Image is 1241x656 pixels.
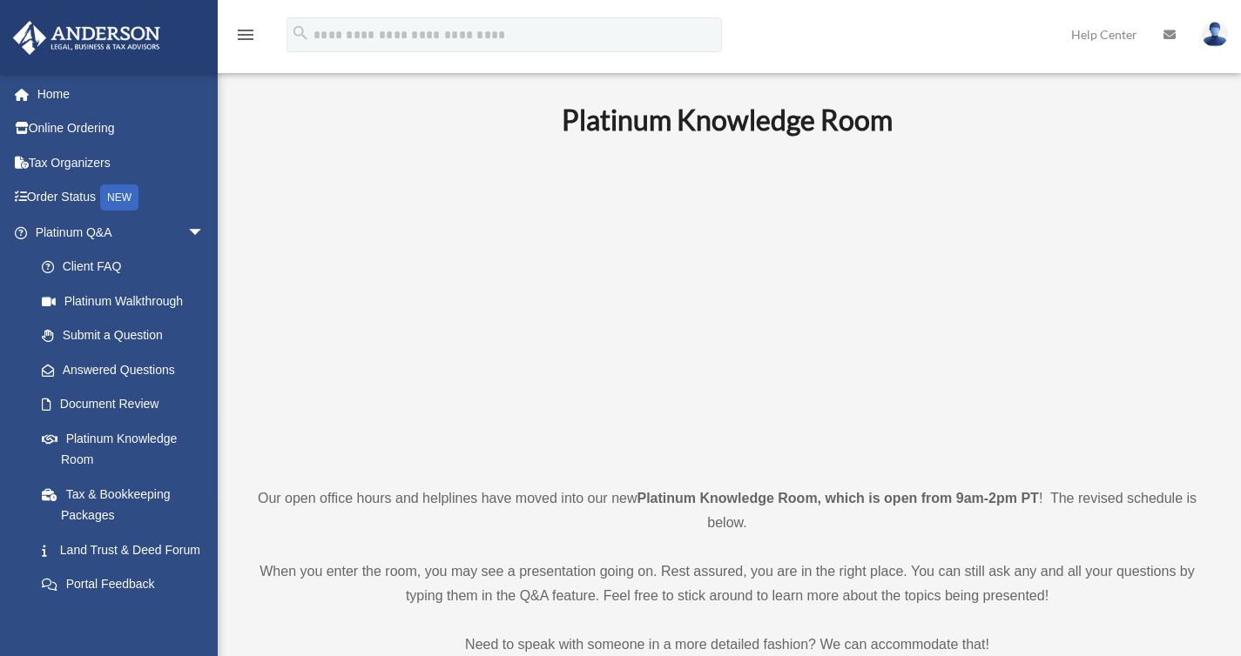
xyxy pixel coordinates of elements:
p: When you enter the room, you may see a presentation going on. Rest assured, you are in the right ... [248,559,1206,608]
a: Platinum Walkthrough [24,284,231,318]
a: Order StatusNEW [12,180,231,216]
i: menu [235,24,256,45]
a: Client FAQ [24,250,231,284]
span: arrow_drop_down [187,215,222,251]
a: menu [235,30,256,45]
a: Home [12,77,231,111]
a: Tax Organizers [12,145,231,180]
a: Answered Questions [24,352,231,387]
a: Submit a Question [24,318,231,353]
img: Anderson Advisors Platinum Portal [8,21,165,55]
a: Portal Feedback [24,567,231,602]
b: Platinum Knowledge Room [562,103,893,137]
iframe: 231110_Toby_KnowledgeRoom [466,160,988,454]
a: Platinum Knowledge Room [24,421,222,477]
a: Tax & Bookkeeping Packages [24,477,231,532]
p: Our open office hours and helplines have moved into our new ! The revised schedule is below. [248,486,1206,535]
i: search [291,23,310,43]
a: Document Review [24,387,231,422]
a: Online Ordering [12,111,231,146]
a: Land Trust & Deed Forum [24,532,231,567]
img: User Pic [1202,22,1228,47]
div: NEW [100,184,138,211]
a: Platinum Q&Aarrow_drop_down [12,215,231,250]
strong: Platinum Knowledge Room, which is open from 9am-2pm PT [637,491,1039,505]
